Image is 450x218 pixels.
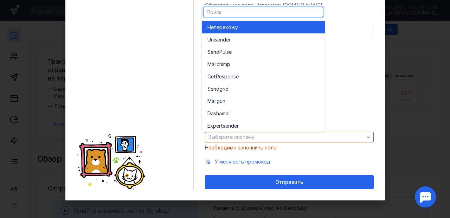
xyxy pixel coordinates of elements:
[207,36,229,43] span: Unisende
[202,95,325,107] button: Mailgun
[229,49,232,56] span: e
[214,24,238,31] span: перехожу
[224,85,229,92] span: id
[207,61,227,68] span: Mailchim
[202,46,325,58] button: SendPulse
[211,73,239,80] span: etResponse
[207,24,214,31] span: Не
[202,58,325,70] button: Mailchimp
[227,61,230,68] span: p
[205,2,374,9] div: Обязательное поле. Например: [DOMAIN_NAME]
[202,107,325,120] button: Dashamail
[215,159,270,165] span: У меня есть промокод
[215,158,270,165] button: У меня есть промокод
[202,83,325,95] button: Sendgrid
[202,70,325,83] button: GetResponse
[207,110,230,117] span: Dashamai
[202,19,325,132] div: grid
[230,110,231,117] span: l
[217,98,225,105] span: gun
[213,122,239,129] span: pertsender
[207,122,213,129] span: Ex
[202,33,325,46] button: Unisender
[202,21,325,33] button: Неперехожу
[205,175,374,189] button: Отправить
[229,36,231,43] span: r
[207,85,224,92] span: Sendgr
[275,179,303,185] span: Отправить
[208,134,255,140] span: Выберите систему
[205,132,374,142] button: Выберите систему
[207,98,217,105] span: Mail
[207,73,211,80] span: G
[205,144,374,151] div: Необходимо заполнить поле
[204,7,323,17] input: Поиск
[207,49,229,56] span: SendPuls
[202,120,325,132] button: Expertsender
